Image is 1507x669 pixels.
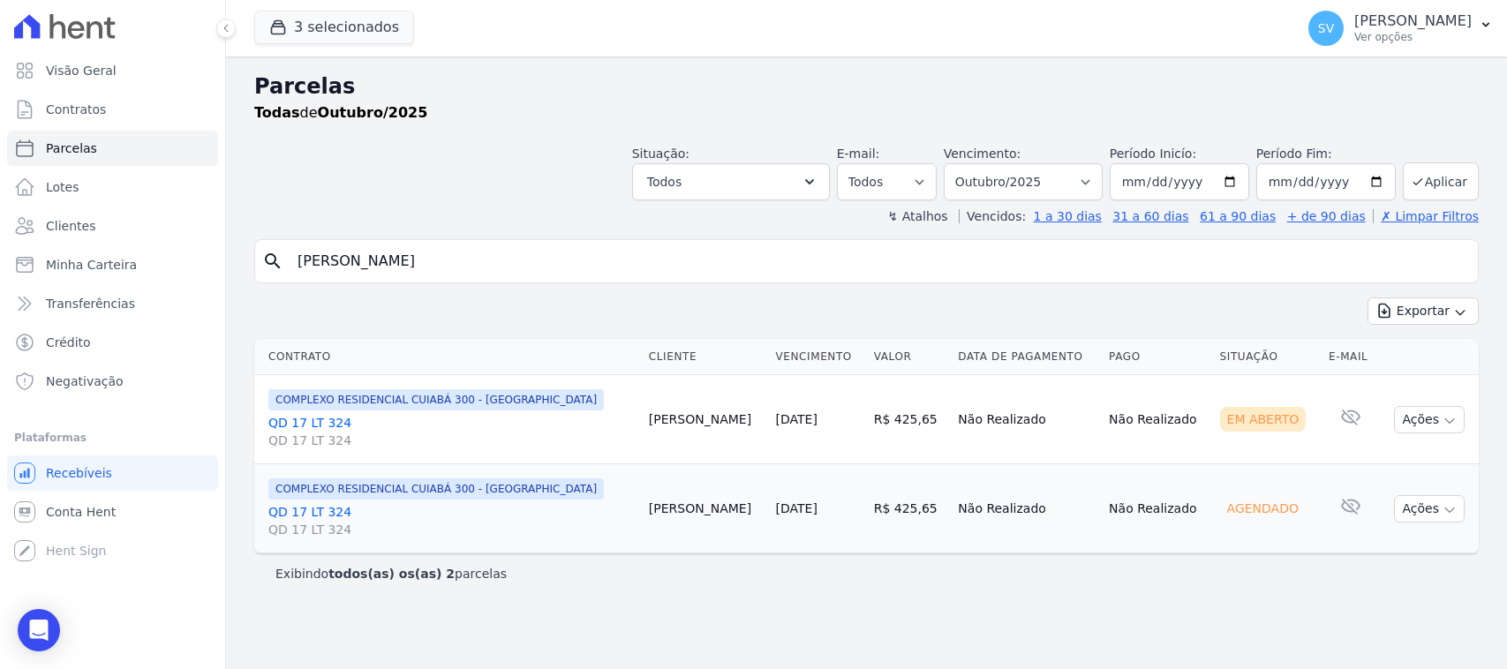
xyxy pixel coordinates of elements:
[46,295,135,312] span: Transferências
[268,389,604,410] span: COMPLEXO RESIDENCIAL CUIABÁ 300 - [GEOGRAPHIC_DATA]
[1220,407,1307,432] div: Em Aberto
[254,104,300,121] strong: Todas
[1394,495,1465,522] button: Ações
[776,501,818,515] a: [DATE]
[46,101,106,118] span: Contratos
[254,11,414,44] button: 3 selecionados
[1256,145,1396,163] label: Período Fim:
[887,209,947,223] label: ↯ Atalhos
[46,503,116,521] span: Conta Hent
[14,427,211,448] div: Plataformas
[262,251,283,272] i: search
[867,339,952,375] th: Valor
[1373,209,1479,223] a: ✗ Limpar Filtros
[1287,209,1366,223] a: + de 90 dias
[1354,30,1472,44] p: Ver opções
[328,567,455,581] b: todos(as) os(as) 2
[46,217,95,235] span: Clientes
[7,494,218,530] a: Conta Hent
[632,147,689,161] label: Situação:
[254,71,1479,102] h2: Parcelas
[1034,209,1102,223] a: 1 a 30 dias
[7,169,218,205] a: Lotes
[268,432,635,449] span: QD 17 LT 324
[837,147,880,161] label: E-mail:
[254,339,642,375] th: Contrato
[1112,209,1188,223] a: 31 a 60 dias
[318,104,428,121] strong: Outubro/2025
[1318,22,1334,34] span: SV
[1403,162,1479,200] button: Aplicar
[944,147,1021,161] label: Vencimento:
[632,163,830,200] button: Todos
[7,92,218,127] a: Contratos
[951,339,1102,375] th: Data de Pagamento
[1394,406,1465,433] button: Ações
[268,478,604,500] span: COMPLEXO RESIDENCIAL CUIABÁ 300 - [GEOGRAPHIC_DATA]
[254,102,427,124] p: de
[1354,12,1472,30] p: [PERSON_NAME]
[7,325,218,360] a: Crédito
[642,464,769,553] td: [PERSON_NAME]
[951,464,1102,553] td: Não Realizado
[647,171,682,192] span: Todos
[46,256,137,274] span: Minha Carteira
[959,209,1026,223] label: Vencidos:
[46,464,112,482] span: Recebíveis
[1220,496,1306,521] div: Agendado
[1368,297,1479,325] button: Exportar
[7,455,218,491] a: Recebíveis
[46,139,97,157] span: Parcelas
[1213,339,1322,375] th: Situação
[1110,147,1196,161] label: Período Inicío:
[46,334,91,351] span: Crédito
[18,609,60,651] div: Open Intercom Messenger
[268,521,635,538] span: QD 17 LT 324
[1102,339,1212,375] th: Pago
[867,464,952,553] td: R$ 425,65
[287,244,1471,279] input: Buscar por nome do lote ou do cliente
[867,375,952,464] td: R$ 425,65
[7,247,218,282] a: Minha Carteira
[1102,464,1212,553] td: Não Realizado
[1200,209,1276,223] a: 61 a 90 dias
[275,565,507,583] p: Exibindo parcelas
[7,286,218,321] a: Transferências
[268,503,635,538] a: QD 17 LT 324QD 17 LT 324
[7,364,218,399] a: Negativação
[951,375,1102,464] td: Não Realizado
[1102,375,1212,464] td: Não Realizado
[268,414,635,449] a: QD 17 LT 324QD 17 LT 324
[1294,4,1507,53] button: SV [PERSON_NAME] Ver opções
[7,131,218,166] a: Parcelas
[1322,339,1380,375] th: E-mail
[46,62,117,79] span: Visão Geral
[46,178,79,196] span: Lotes
[7,208,218,244] a: Clientes
[7,53,218,88] a: Visão Geral
[46,372,124,390] span: Negativação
